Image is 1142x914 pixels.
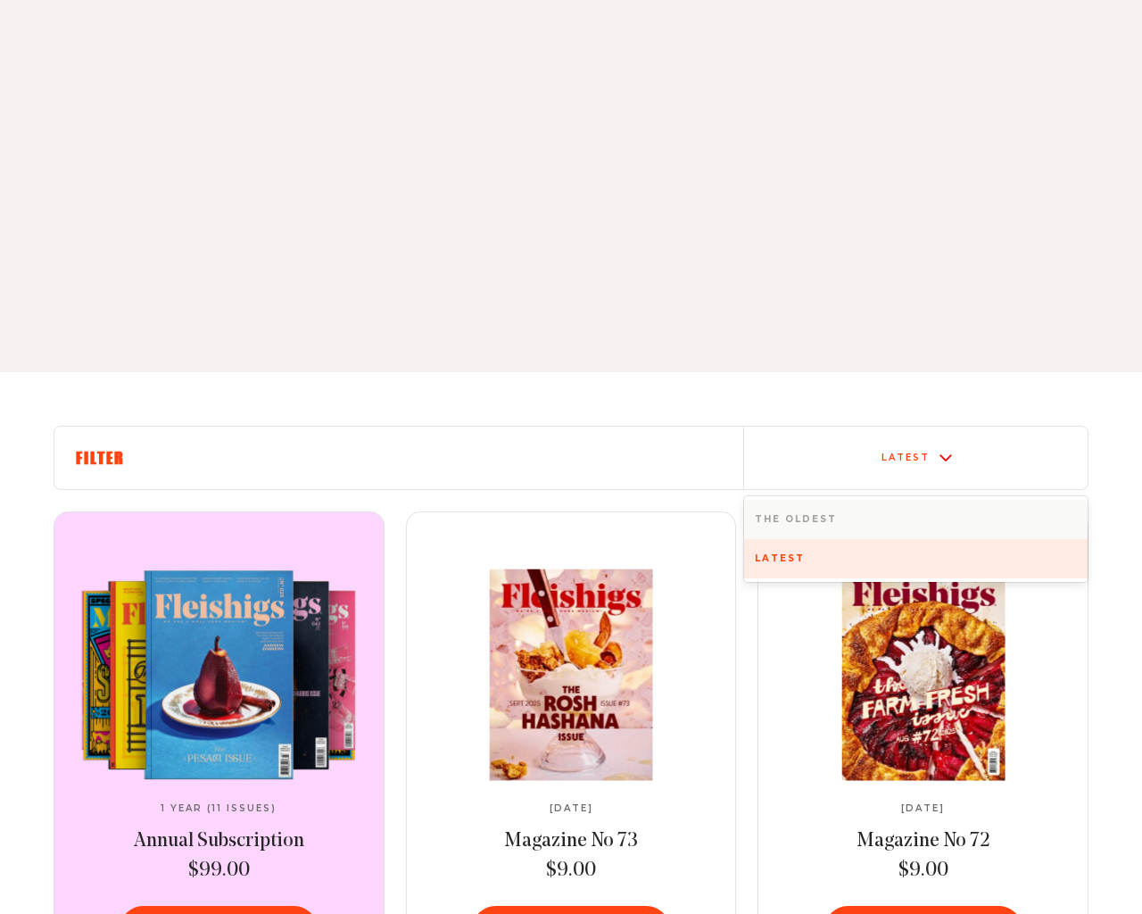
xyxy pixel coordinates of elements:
[134,828,304,855] a: Annual Subscription
[161,803,277,814] span: 1 Year (11 Issues)
[744,500,1088,539] div: The oldest
[422,569,720,780] a: Magazine No 73Magazine No 73
[901,803,945,814] span: [DATE]
[881,453,930,463] div: Latest
[774,569,1072,780] img: Magazine No 72
[134,831,304,852] span: Annual Subscription
[550,803,593,814] span: [DATE]
[76,448,722,468] h6: Filter
[504,828,638,855] a: Magazine No 73
[898,858,948,885] span: $9.00
[774,569,1072,780] a: Magazine No 72Magazine No 72
[744,539,1088,578] div: Latest
[422,569,721,780] img: Magazine No 73
[504,831,638,852] span: Magazine No 73
[70,569,368,780] a: Annual SubscriptionAnnual Subscription
[856,831,990,852] span: Magazine No 72
[70,569,368,780] img: Annual Subscription
[856,828,990,855] a: Magazine No 72
[546,858,596,885] span: $9.00
[188,858,250,885] span: $99.00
